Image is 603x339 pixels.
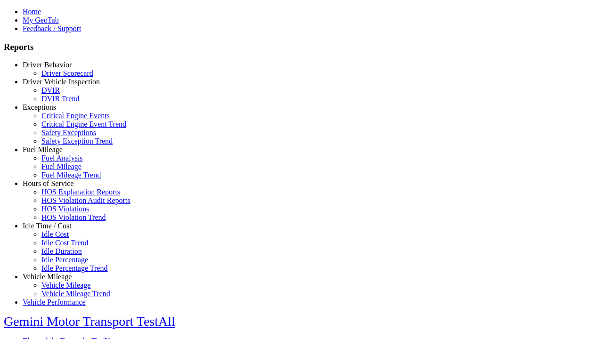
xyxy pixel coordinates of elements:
[41,120,126,128] a: Critical Engine Event Trend
[23,145,63,153] a: Fuel Mileage
[41,264,107,272] a: Idle Percentage Trend
[23,222,72,230] a: Idle Time / Cost
[41,137,113,145] a: Safety Exception Trend
[23,298,86,306] a: Vehicle Performance
[41,205,89,213] a: HOS Violations
[23,61,72,69] a: Driver Behavior
[41,95,79,103] a: DVIR Trend
[41,112,110,120] a: Critical Engine Events
[41,129,96,137] a: Safety Exceptions
[41,230,69,238] a: Idle Cost
[41,281,90,289] a: Vehicle Mileage
[4,42,599,52] h3: Reports
[23,78,100,86] a: Driver Vehicle Inspection
[41,69,93,77] a: Driver Scorecard
[23,16,59,24] a: My GeoTab
[41,154,83,162] a: Fuel Analysis
[41,86,60,94] a: DVIR
[41,196,130,204] a: HOS Violation Audit Reports
[4,314,175,329] a: Gemini Motor Transport TestAll
[41,290,110,298] a: Vehicle Mileage Trend
[41,256,88,264] a: Idle Percentage
[23,273,72,281] a: Vehicle Mileage
[23,179,73,187] a: Hours of Service
[41,171,101,179] a: Fuel Mileage Trend
[23,8,41,16] a: Home
[41,213,106,221] a: HOS Violation Trend
[41,247,82,255] a: Idle Duration
[23,24,81,32] a: Feedback / Support
[23,103,56,111] a: Exceptions
[41,162,81,170] a: Fuel Mileage
[41,239,89,247] a: Idle Cost Trend
[41,188,120,196] a: HOS Explanation Reports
